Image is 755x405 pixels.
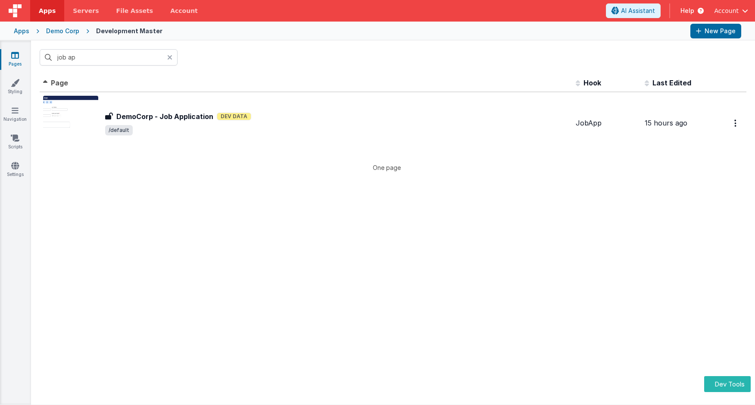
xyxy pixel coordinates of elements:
[621,6,655,15] span: AI Assistant
[73,6,99,15] span: Servers
[116,6,153,15] span: File Assets
[606,3,661,18] button: AI Assistant
[217,113,251,120] span: Dev Data
[46,27,79,35] div: Demo Corp
[690,24,741,38] button: New Page
[51,78,68,87] span: Page
[704,376,751,392] button: Dev Tools
[105,125,133,135] span: /default
[714,6,739,15] span: Account
[40,163,733,172] p: One page
[96,27,162,35] div: Development Master
[40,49,178,66] input: Search pages, id's ...
[576,118,638,128] div: JobApp
[39,6,56,15] span: Apps
[116,111,213,122] h3: DemoCorp - Job Application
[14,27,29,35] div: Apps
[583,78,601,87] span: Hook
[645,119,687,127] span: 15 hours ago
[714,6,748,15] button: Account
[729,114,743,132] button: Options
[652,78,691,87] span: Last Edited
[680,6,694,15] span: Help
